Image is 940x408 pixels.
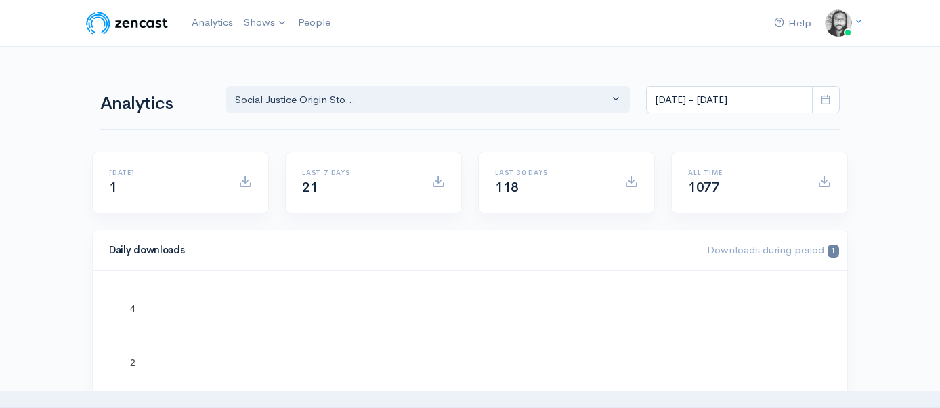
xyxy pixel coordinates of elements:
[828,245,839,258] span: 1
[302,169,415,176] h6: Last 7 days
[226,86,630,114] button: Social Justice Origin Sto...
[109,245,691,256] h4: Daily downloads
[109,179,117,196] span: 1
[84,9,170,37] img: ZenCast Logo
[238,8,293,38] a: Shows
[235,92,609,108] div: Social Justice Origin Sto...
[109,169,222,176] h6: [DATE]
[495,179,519,196] span: 118
[495,169,608,176] h6: Last 30 days
[769,9,817,38] a: Help
[100,94,210,114] h1: Analytics
[688,169,801,176] h6: All time
[293,8,336,37] a: People
[130,357,135,368] text: 2
[302,179,318,196] span: 21
[646,86,813,114] input: analytics date range selector
[707,243,839,256] span: Downloads during period:
[688,179,719,196] span: 1077
[130,303,135,314] text: 4
[825,9,852,37] img: ...
[894,362,926,394] iframe: gist-messenger-bubble-iframe
[186,8,238,37] a: Analytics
